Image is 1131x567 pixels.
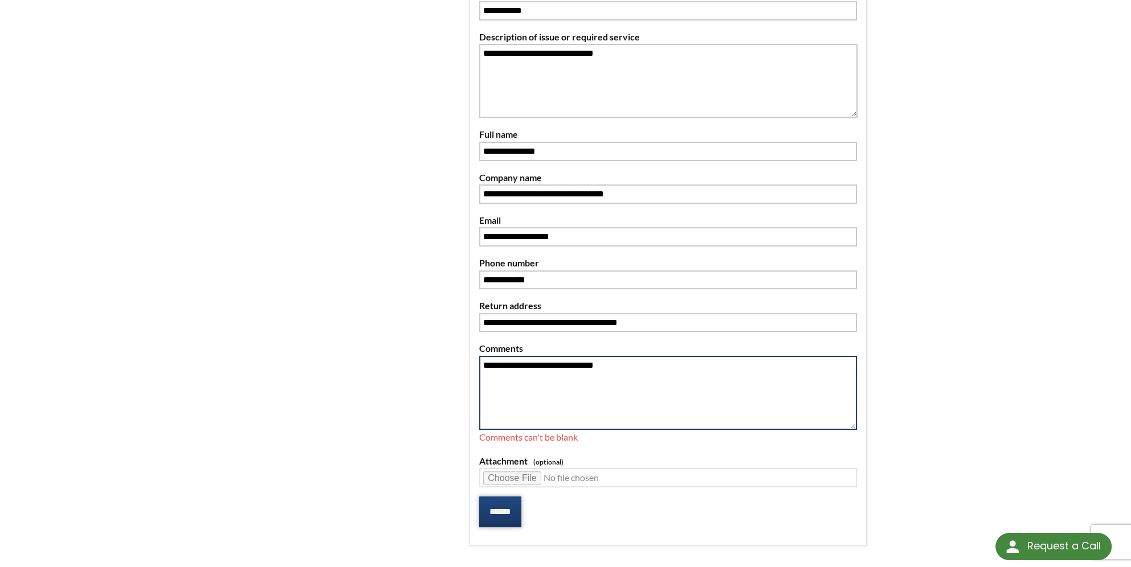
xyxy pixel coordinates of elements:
label: Return address [479,298,857,313]
label: Phone number [479,256,857,270]
div: Request a Call [1027,533,1100,559]
label: Full name [479,127,857,142]
label: Attachment [479,454,857,469]
label: Comments [479,341,857,356]
label: Description of issue or required service [479,30,857,44]
img: round button [1003,537,1022,556]
label: Email [479,213,857,228]
div: Request a Call [995,533,1112,560]
label: Company name [479,170,857,185]
span: Comments can't be blank [479,432,578,442]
